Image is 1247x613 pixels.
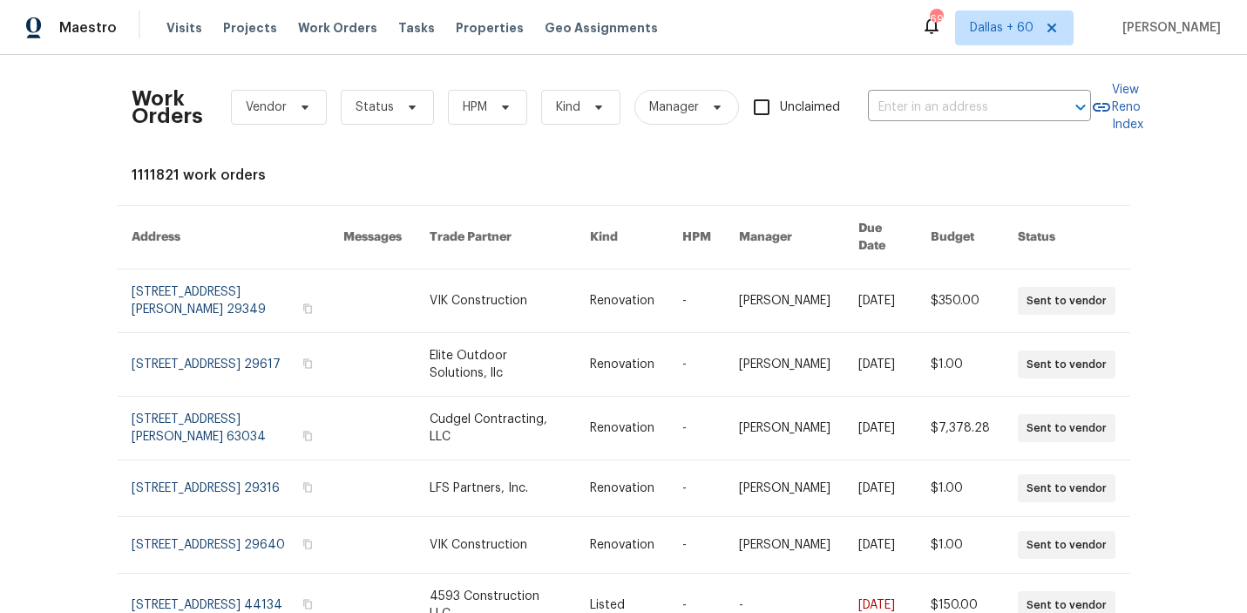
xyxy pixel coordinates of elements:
button: Open [1068,95,1093,119]
span: Maestro [59,19,117,37]
td: VIK Construction [416,517,576,574]
span: Unclaimed [780,99,840,117]
span: Kind [556,99,580,116]
td: Cudgel Contracting, LLC [416,397,576,460]
span: Manager [649,99,699,116]
span: Status [356,99,394,116]
button: Copy Address [300,301,315,317]
span: Geo Assignments [545,19,658,37]
button: Copy Address [300,596,315,612]
th: Manager [725,206,844,269]
span: Tasks [398,22,435,34]
td: LFS Partners, Inc. [416,460,576,517]
th: Kind [576,206,668,269]
td: VIK Construction [416,269,576,333]
th: Status [1004,206,1129,269]
button: Copy Address [300,356,315,371]
a: View Reno Index [1091,81,1143,133]
span: Vendor [246,99,287,116]
th: HPM [668,206,725,269]
td: Elite Outdoor Solutions, llc [416,333,576,397]
td: - [668,333,725,397]
button: Copy Address [300,428,315,444]
td: [PERSON_NAME] [725,397,844,460]
td: - [668,460,725,517]
td: [PERSON_NAME] [725,460,844,517]
td: Renovation [576,517,668,574]
th: Trade Partner [416,206,576,269]
td: Renovation [576,460,668,517]
th: Budget [917,206,1004,269]
th: Due Date [844,206,918,269]
td: [PERSON_NAME] [725,269,844,333]
span: [PERSON_NAME] [1115,19,1221,37]
td: - [668,397,725,460]
span: Visits [166,19,202,37]
td: [PERSON_NAME] [725,517,844,574]
th: Messages [329,206,416,269]
td: Renovation [576,269,668,333]
span: Dallas + 60 [970,19,1034,37]
h2: Work Orders [132,90,203,125]
td: - [668,269,725,333]
td: Renovation [576,397,668,460]
input: Enter in an address [868,94,1042,121]
td: [PERSON_NAME] [725,333,844,397]
span: HPM [463,99,487,116]
div: 1111821 work orders [132,167,1116,184]
span: Properties [456,19,524,37]
button: Copy Address [300,536,315,552]
td: Renovation [576,333,668,397]
div: 692 [930,10,942,28]
th: Address [118,206,329,269]
button: Copy Address [300,480,315,495]
span: Projects [223,19,277,37]
span: Work Orders [298,19,377,37]
td: - [668,517,725,574]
